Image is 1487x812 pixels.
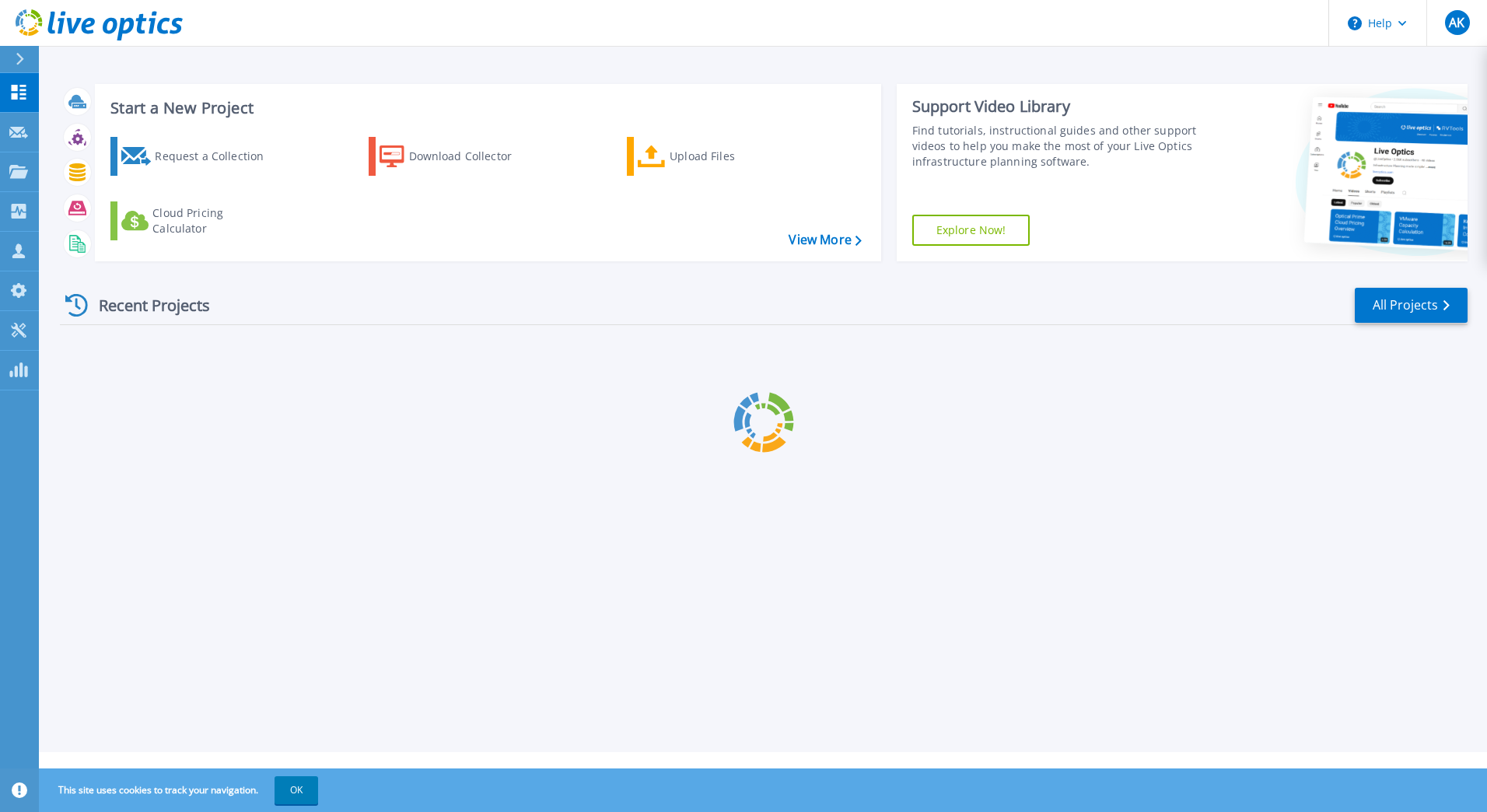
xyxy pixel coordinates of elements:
a: All Projects [1355,288,1468,323]
div: Cloud Pricing Calculator [152,205,277,236]
div: Upload Files [670,141,794,172]
div: Find tutorials, instructional guides and other support videos to help you make the most of your L... [912,123,1203,170]
h3: Start a New Project [110,100,861,117]
div: Recent Projects [60,286,231,324]
button: OK [275,776,318,804]
span: AK [1449,16,1464,29]
a: Upload Files [627,137,800,176]
a: View More [789,233,861,247]
a: Explore Now! [912,215,1030,246]
a: Download Collector [369,137,542,176]
div: Download Collector [409,141,534,172]
div: Request a Collection [155,141,279,172]
span: This site uses cookies to track your navigation. [43,776,318,804]
a: Cloud Pricing Calculator [110,201,284,240]
div: Support Video Library [912,96,1203,117]
a: Request a Collection [110,137,284,176]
